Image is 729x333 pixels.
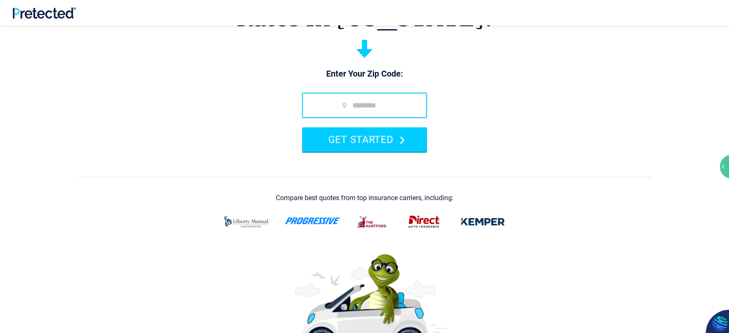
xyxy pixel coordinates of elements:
[285,217,341,224] img: progressive
[219,211,275,233] img: liberty
[13,7,76,19] img: Pretected Logo
[276,194,454,202] div: Compare best quotes from top insurance carriers, including:
[352,211,393,233] img: thehartford
[302,127,427,151] button: GET STARTED
[455,211,511,233] img: kemper
[302,93,427,118] input: zip code
[403,211,445,233] img: direct
[294,68,435,80] p: Enter Your Zip Code:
